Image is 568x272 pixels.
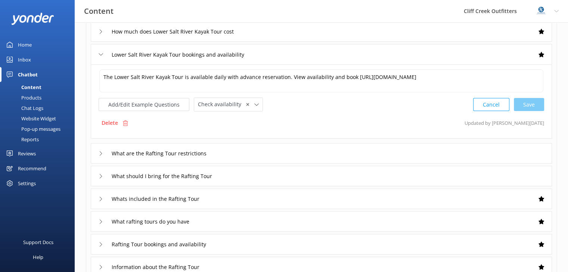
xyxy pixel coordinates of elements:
[4,92,75,103] a: Products
[23,235,53,250] div: Support Docs
[102,119,118,127] p: Delete
[18,176,36,191] div: Settings
[11,13,54,25] img: yonder-white-logo.png
[18,146,36,161] div: Reviews
[18,37,32,52] div: Home
[4,134,75,145] a: Reports
[4,113,75,124] a: Website Widget
[4,134,39,145] div: Reports
[536,6,547,17] img: 832-1757196605.png
[4,92,41,103] div: Products
[18,161,46,176] div: Recommend
[33,250,43,265] div: Help
[4,82,75,92] a: Content
[99,69,543,92] textarea: The Lower Salt River Kayak Tour is available daily with advance reservation. View availability an...
[4,124,75,134] a: Pop-up messages
[4,103,43,113] div: Chat Logs
[84,5,114,17] h3: Content
[18,52,31,67] div: Inbox
[4,124,60,134] div: Pop-up messages
[473,98,509,111] button: Cancel
[246,101,249,108] span: ✕
[465,116,544,130] p: Updated by [PERSON_NAME] [DATE]
[198,100,246,108] span: Check availability
[99,98,189,111] button: Add/Edit Example Questions
[4,113,56,124] div: Website Widget
[4,103,75,113] a: Chat Logs
[18,67,38,82] div: Chatbot
[4,82,41,92] div: Content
